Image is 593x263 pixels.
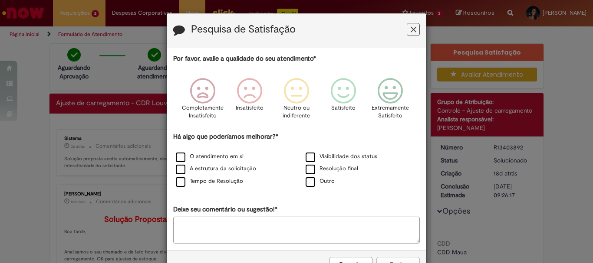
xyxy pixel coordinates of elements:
div: Insatisfeito [227,71,272,131]
label: Visibilidade dos status [306,153,377,161]
div: Satisfeito [321,71,366,131]
p: Insatisfeito [236,104,264,112]
label: Outro [306,177,335,185]
label: Tempo de Resolução [176,177,243,185]
label: Resolução final [306,165,358,173]
label: Por favor, avalie a qualidade do seu atendimento* [173,54,316,63]
div: Neutro ou indiferente [274,71,319,131]
label: Pesquisa de Satisfação [191,24,296,35]
div: Extremamente Satisfeito [368,71,412,131]
p: Satisfeito [331,104,356,112]
label: O atendimento em si [176,153,244,161]
div: Completamente Insatisfeito [180,71,224,131]
p: Completamente Insatisfeito [182,104,224,120]
p: Extremamente Satisfeito [372,104,409,120]
div: Há algo que poderíamos melhorar?* [173,132,420,188]
label: A estrutura da solicitação [176,165,256,173]
label: Deixe seu comentário ou sugestão!* [173,205,277,214]
p: Neutro ou indiferente [281,104,312,120]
